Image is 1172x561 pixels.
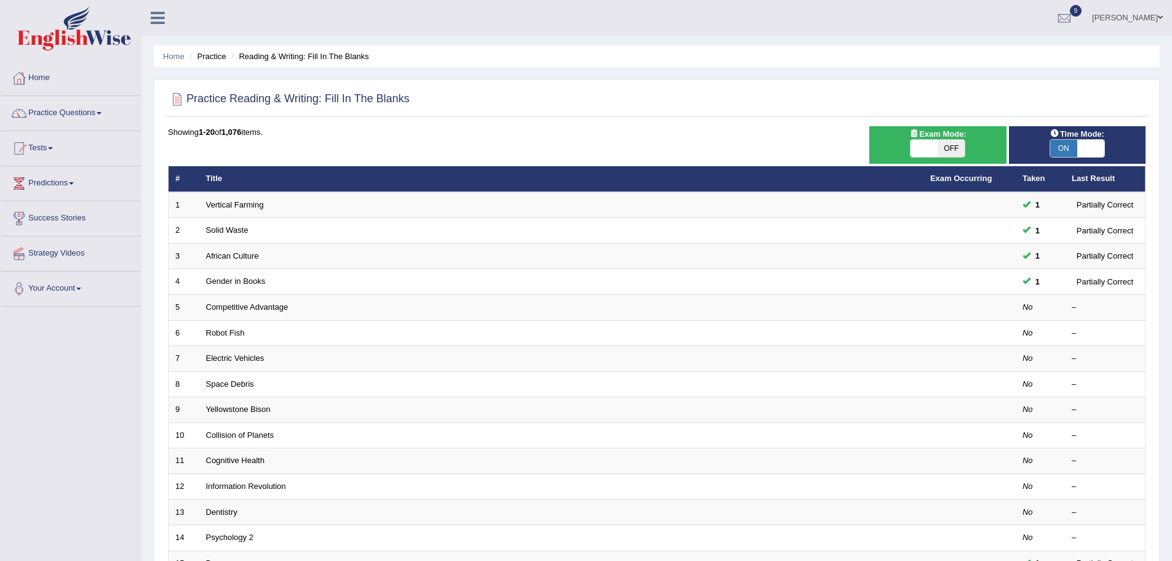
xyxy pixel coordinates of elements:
a: Solid Waste [206,225,249,235]
em: No [1023,405,1033,414]
a: Your Account [1,272,141,302]
td: 9 [169,397,199,423]
a: Cognitive Health [206,456,265,465]
div: – [1072,302,1138,313]
td: 6 [169,320,199,346]
a: Home [163,52,185,61]
span: You can still take this question [1030,275,1045,288]
td: 12 [169,474,199,499]
div: Show exams occurring in exams [869,126,1006,164]
div: Partially Correct [1072,275,1138,288]
em: No [1023,353,1033,363]
td: 13 [169,499,199,525]
div: – [1072,481,1138,493]
td: 14 [169,525,199,551]
div: – [1072,404,1138,416]
span: You can still take this question [1030,249,1045,262]
a: Practice Questions [1,96,141,127]
a: Competitive Advantage [206,302,289,312]
em: No [1023,430,1033,440]
h2: Practice Reading & Writing: Fill In The Blanks [168,90,410,108]
li: Practice [186,50,226,62]
td: 8 [169,371,199,397]
span: Exam Mode: [904,127,971,140]
a: Psychology 2 [206,533,253,542]
em: No [1023,507,1033,517]
span: 9 [1070,5,1082,17]
div: Partially Correct [1072,198,1138,211]
a: Electric Vehicles [206,353,265,363]
a: Vertical Farming [206,200,264,209]
span: ON [1050,140,1077,157]
a: Space Debris [206,379,254,389]
td: 4 [169,269,199,295]
div: – [1072,379,1138,390]
span: You can still take this question [1030,198,1045,211]
a: Yellowstone Bison [206,405,271,414]
div: – [1072,532,1138,544]
em: No [1023,482,1033,491]
a: Collision of Planets [206,430,274,440]
b: 1-20 [199,127,215,137]
th: Taken [1016,166,1065,192]
b: 1,076 [221,127,242,137]
div: – [1072,353,1138,365]
span: Time Mode: [1045,127,1109,140]
td: 1 [169,192,199,218]
a: Dentistry [206,507,237,517]
em: No [1023,379,1033,389]
div: – [1072,507,1138,519]
th: Title [199,166,923,192]
a: Gender in Books [206,276,266,286]
span: You can still take this question [1030,224,1045,237]
a: Information Revolution [206,482,286,491]
a: Success Stories [1,201,141,232]
th: Last Result [1065,166,1146,192]
div: Partially Correct [1072,249,1138,262]
em: No [1023,456,1033,465]
td: 11 [169,448,199,474]
th: # [169,166,199,192]
em: No [1023,302,1033,312]
em: No [1023,328,1033,337]
a: Home [1,61,141,92]
div: Showing of items. [168,126,1146,138]
td: 5 [169,295,199,321]
a: Predictions [1,166,141,197]
div: Partially Correct [1072,224,1138,237]
td: 3 [169,243,199,269]
a: African Culture [206,251,259,260]
div: – [1072,430,1138,442]
li: Reading & Writing: Fill In The Blanks [228,50,369,62]
td: 2 [169,218,199,244]
a: Robot Fish [206,328,245,337]
em: No [1023,533,1033,542]
a: Strategy Videos [1,236,141,267]
div: – [1072,328,1138,339]
span: OFF [938,140,965,157]
div: – [1072,455,1138,467]
a: Tests [1,131,141,162]
a: Exam Occurring [930,174,992,183]
td: 7 [169,346,199,372]
td: 10 [169,422,199,448]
